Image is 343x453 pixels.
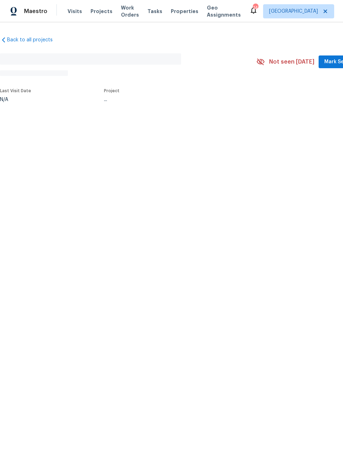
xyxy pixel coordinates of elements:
[68,8,82,15] span: Visits
[24,8,47,15] span: Maestro
[171,8,198,15] span: Properties
[104,97,240,102] div: ...
[104,89,120,93] span: Project
[91,8,112,15] span: Projects
[269,8,318,15] span: [GEOGRAPHIC_DATA]
[253,4,258,11] div: 14
[207,4,241,18] span: Geo Assignments
[269,58,314,65] span: Not seen [DATE]
[147,9,162,14] span: Tasks
[121,4,139,18] span: Work Orders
